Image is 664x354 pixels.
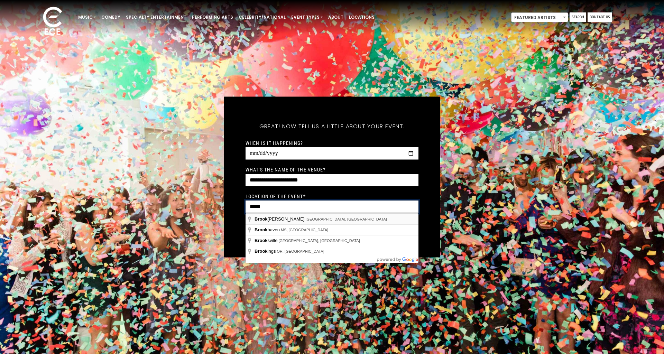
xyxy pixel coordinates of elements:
[511,13,568,22] span: Featured Artists
[281,228,328,232] span: MS, [GEOGRAPHIC_DATA]
[246,140,303,146] label: When is it happening?
[325,11,346,23] a: About
[236,11,288,23] a: Celebrity/National
[246,167,325,173] label: What's the name of the venue?
[277,249,324,253] span: OR, [GEOGRAPHIC_DATA]
[246,193,306,199] label: Location of the event
[588,12,612,22] a: Contact Us
[255,249,277,254] span: ings
[255,227,281,232] span: haven
[123,11,189,23] a: Specialty Entertainment
[278,239,360,243] span: [GEOGRAPHIC_DATA], [GEOGRAPHIC_DATA]
[305,217,387,221] span: [GEOGRAPHIC_DATA], [GEOGRAPHIC_DATA]
[255,216,268,222] span: Brook
[346,11,377,23] a: Locations
[75,11,99,23] a: Music
[35,5,70,38] img: ece_new_logo_whitev2-1.png
[255,216,305,222] span: [PERSON_NAME]
[255,249,268,254] span: Brook
[255,238,268,243] span: Brook
[288,11,325,23] a: Event Types
[255,238,278,243] span: sville
[255,227,268,232] span: Brook
[99,11,123,23] a: Comedy
[189,11,236,23] a: Performing Arts
[511,12,568,22] span: Featured Artists
[570,12,586,22] a: Search
[246,114,418,139] h5: Great! Now tell us a little about your event.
